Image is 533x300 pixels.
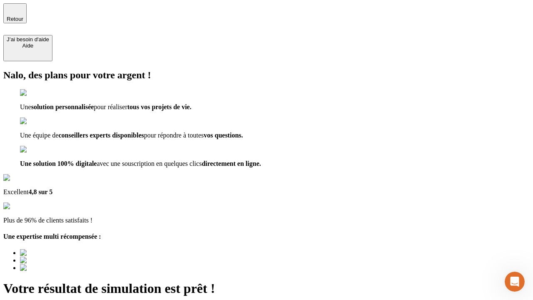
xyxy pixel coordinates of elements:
[94,103,127,110] span: pour réaliser
[3,35,52,61] button: J’ai besoin d'aideAide
[7,36,49,42] div: J’ai besoin d'aide
[20,146,56,153] img: checkmark
[58,132,144,139] span: conseillers experts disponibles
[202,160,261,167] span: directement en ligne.
[20,264,97,272] img: Best savings advice award
[3,70,530,81] h2: Nalo, des plans pour votre argent !
[97,160,202,167] span: avec une souscription en quelques clics
[20,89,56,97] img: checkmark
[144,132,204,139] span: pour répondre à toutes
[20,117,56,125] img: checkmark
[505,272,525,292] iframe: Intercom live chat
[20,257,97,264] img: Best savings advice award
[3,188,28,195] span: Excellent
[3,217,530,224] p: Plus de 96% de clients satisfaits !
[28,188,52,195] span: 4,8 sur 5
[3,202,45,210] img: reviews stars
[7,42,49,49] div: Aide
[20,132,58,139] span: Une équipe de
[31,103,94,110] span: solution personnalisée
[20,249,97,257] img: Best savings advice award
[204,132,243,139] span: vos questions.
[20,160,97,167] span: Une solution 100% digitale
[127,103,192,110] span: tous vos projets de vie.
[3,3,27,23] button: Retour
[3,281,530,296] h1: Votre résultat de simulation est prêt !
[3,174,52,182] img: Google Review
[7,16,23,22] span: Retour
[20,103,31,110] span: Une
[3,233,530,240] h4: Une expertise multi récompensée :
